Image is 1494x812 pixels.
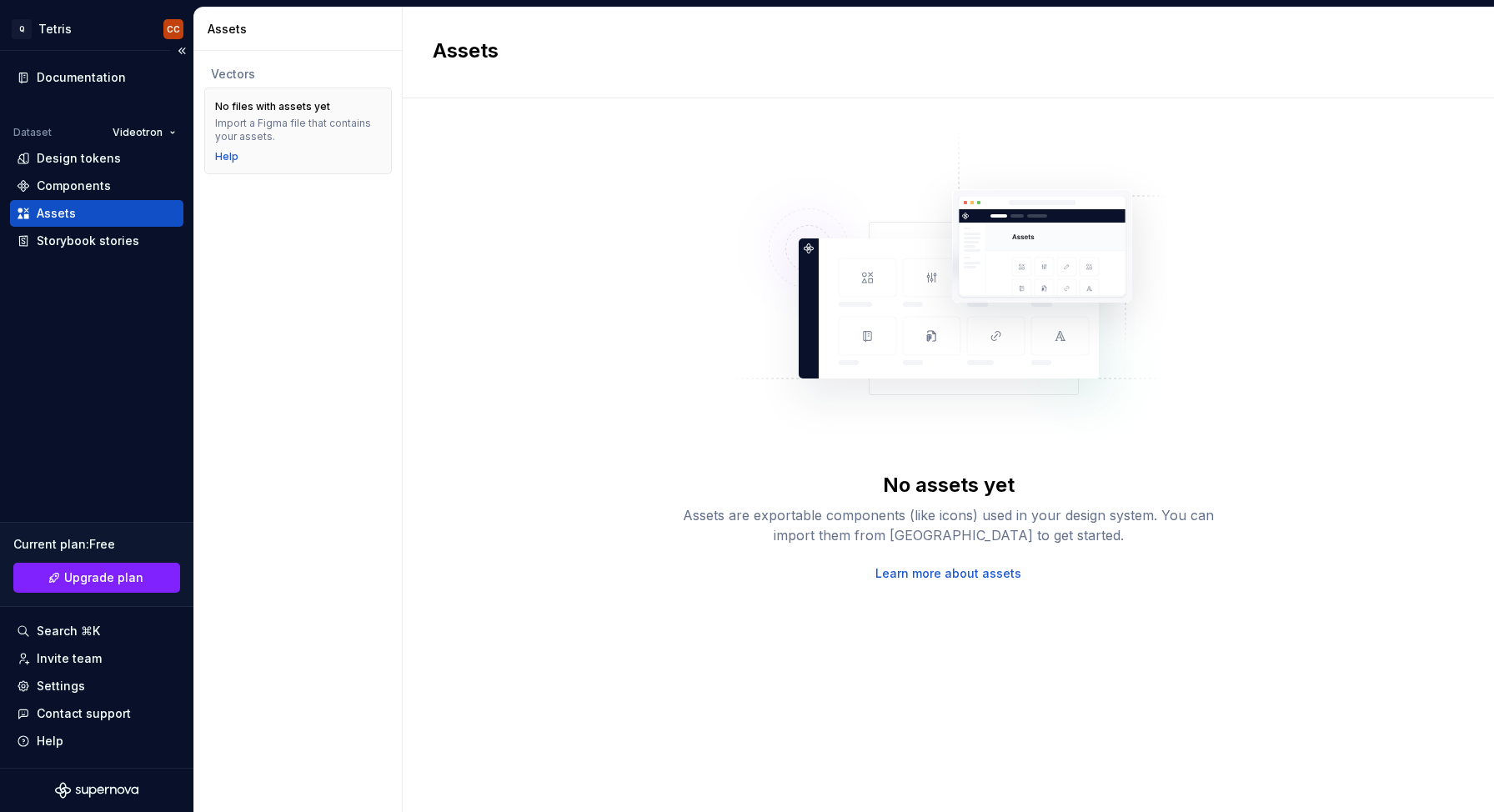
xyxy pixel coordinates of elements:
span: Upgrade plan [64,569,143,586]
a: Help [215,150,238,163]
button: QTetrisCC [3,11,190,47]
div: Q [12,19,32,39]
a: Components [10,173,183,199]
div: No files with assets yet [215,100,330,113]
div: Assets [37,205,76,222]
div: Search ⌘K [37,623,100,639]
h2: Assets [433,38,1444,64]
button: Videotron [105,121,183,144]
div: Contact support [37,705,131,722]
a: Assets [10,200,183,227]
div: No assets yet [883,472,1015,499]
svg: Supernova Logo [55,782,138,799]
div: Assets are exportable components (like icons) used in your design system. You can import them fro... [682,505,1216,545]
div: Import a Figma file that contains your assets. [215,117,381,143]
button: Search ⌘K [10,618,183,644]
div: Design tokens [37,150,121,167]
div: Current plan : Free [13,536,180,553]
div: Storybook stories [37,233,139,249]
div: Components [37,178,111,194]
div: Vectors [211,66,385,83]
a: Storybook stories [10,228,183,254]
button: Help [10,728,183,754]
a: Settings [10,673,183,699]
div: Tetris [38,21,72,38]
a: Upgrade plan [13,563,180,593]
a: Design tokens [10,145,183,172]
div: Invite team [37,650,102,667]
div: Settings [37,678,85,694]
button: Contact support [10,700,183,727]
a: Documentation [10,64,183,91]
a: Learn more about assets [875,565,1021,582]
div: Assets [208,21,395,38]
div: Documentation [37,69,126,86]
div: Dataset [13,126,52,139]
span: Videotron [113,126,163,139]
a: Invite team [10,645,183,672]
div: CC [167,23,180,36]
button: Collapse sidebar [170,39,193,63]
div: Help [37,733,63,749]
